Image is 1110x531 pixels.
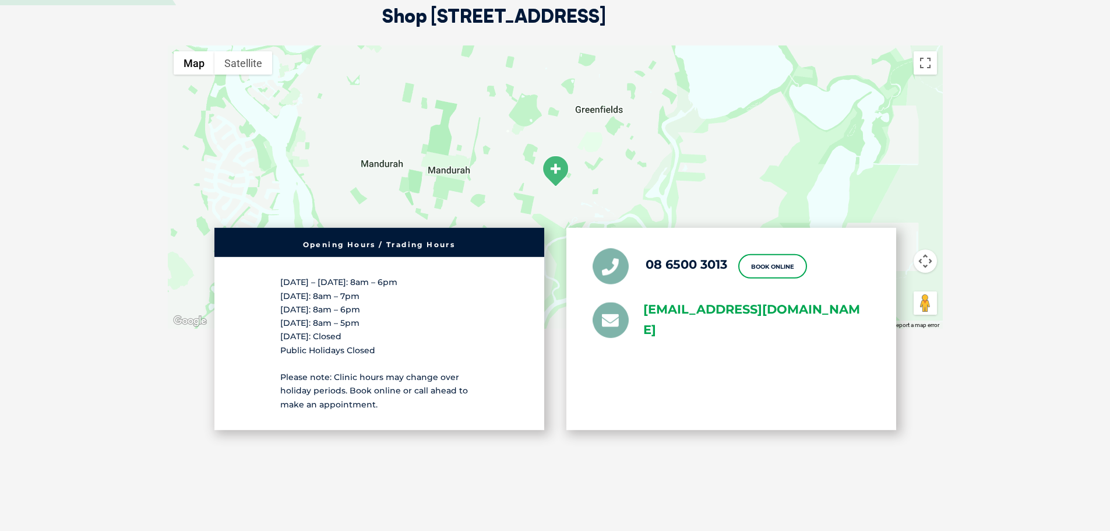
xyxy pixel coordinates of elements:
[280,276,478,357] p: [DATE] – [DATE]: 8am – 6pm [DATE]: 8am – 7pm [DATE]: 8am – 6pm [DATE]: 8am – 5pm [DATE]: Closed P...
[738,254,807,279] a: Book Online
[220,241,538,248] h6: Opening Hours / Trading Hours
[382,6,606,45] h2: Shop [STREET_ADDRESS]
[280,371,478,412] p: Please note: Clinic hours may change over holiday periods. Book online or call ahead to make an a...
[643,300,870,340] a: [EMAIL_ADDRESS][DOMAIN_NAME]
[914,51,937,75] button: Toggle fullscreen view
[646,257,727,272] a: 08 6500 3013
[214,51,272,75] button: Show satellite imagery
[174,51,214,75] button: Show street map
